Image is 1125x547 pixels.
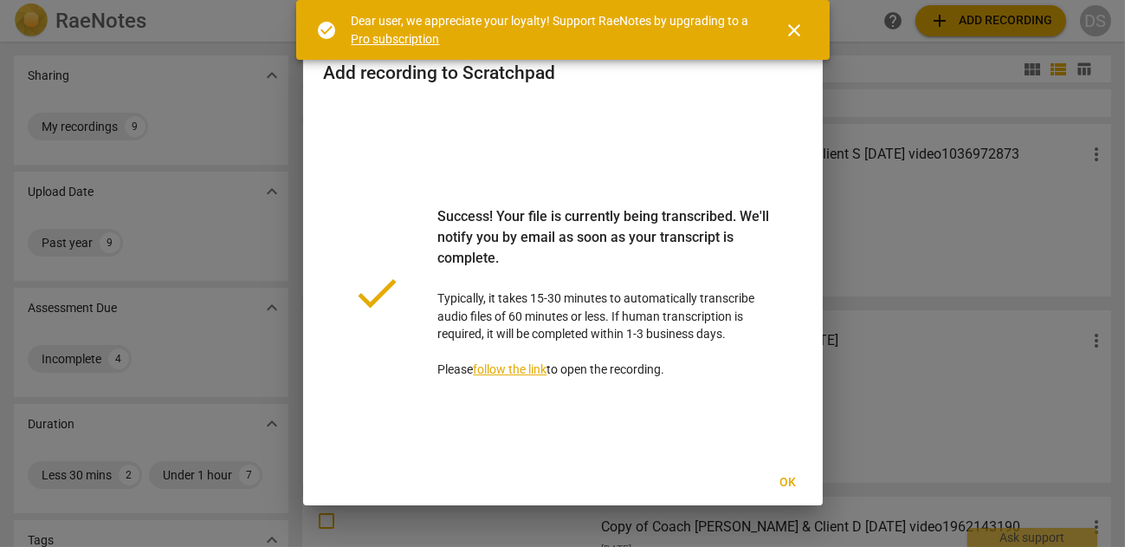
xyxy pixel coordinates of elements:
[785,20,805,41] span: close
[352,267,404,319] span: done
[324,62,802,84] h2: Add recording to Scratchpad
[352,32,440,46] a: Pro subscription
[774,10,816,51] button: Close
[317,20,338,41] span: check_circle
[438,206,774,379] p: Typically, it takes 15-30 minutes to automatically transcribe audio files of 60 minutes or less. ...
[474,362,547,376] a: follow the link
[774,474,802,492] span: Ok
[352,12,753,48] div: Dear user, we appreciate your loyalty! Support RaeNotes by upgrading to a
[438,206,774,290] div: Success! Your file is currently being transcribed. We'll notify you by email as soon as your tran...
